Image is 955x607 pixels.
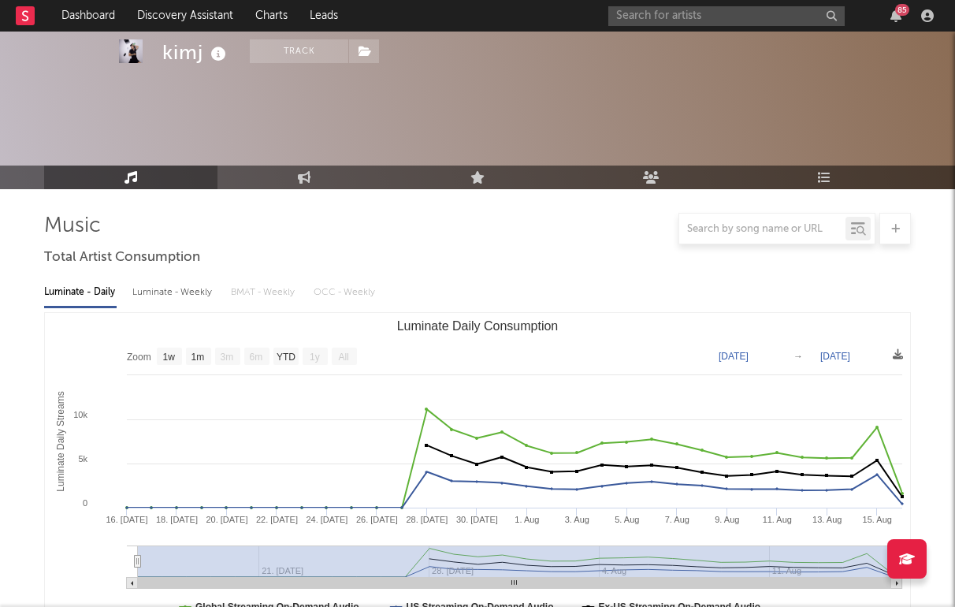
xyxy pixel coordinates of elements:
[715,515,739,524] text: 9. Aug
[132,279,215,306] div: Luminate - Weekly
[206,515,247,524] text: 20. [DATE]
[615,515,639,524] text: 5. Aug
[156,515,198,524] text: 18. [DATE]
[44,279,117,306] div: Luminate - Daily
[163,352,176,363] text: 1w
[895,4,909,16] div: 85
[83,498,87,508] text: 0
[793,351,803,362] text: →
[356,515,398,524] text: 26. [DATE]
[78,454,87,464] text: 5k
[277,352,295,363] text: YTD
[310,352,320,363] text: 1y
[250,39,348,63] button: Track
[397,319,559,333] text: Luminate Daily Consumption
[162,39,230,65] div: kimj
[890,9,901,22] button: 85
[221,352,234,363] text: 3m
[763,515,792,524] text: 11. Aug
[44,248,200,267] span: Total Artist Consumption
[250,352,263,363] text: 6m
[306,515,347,524] text: 24. [DATE]
[665,515,689,524] text: 7. Aug
[820,351,850,362] text: [DATE]
[406,515,448,524] text: 28. [DATE]
[73,410,87,419] text: 10k
[256,515,298,524] text: 22. [DATE]
[863,515,892,524] text: 15. Aug
[55,391,66,491] text: Luminate Daily Streams
[338,352,348,363] text: All
[812,515,842,524] text: 13. Aug
[679,223,845,236] input: Search by song name or URL
[515,515,539,524] text: 1. Aug
[719,351,749,362] text: [DATE]
[456,515,498,524] text: 30. [DATE]
[565,515,589,524] text: 3. Aug
[106,515,148,524] text: 16. [DATE]
[127,352,151,363] text: Zoom
[608,6,845,26] input: Search for artists
[191,352,205,363] text: 1m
